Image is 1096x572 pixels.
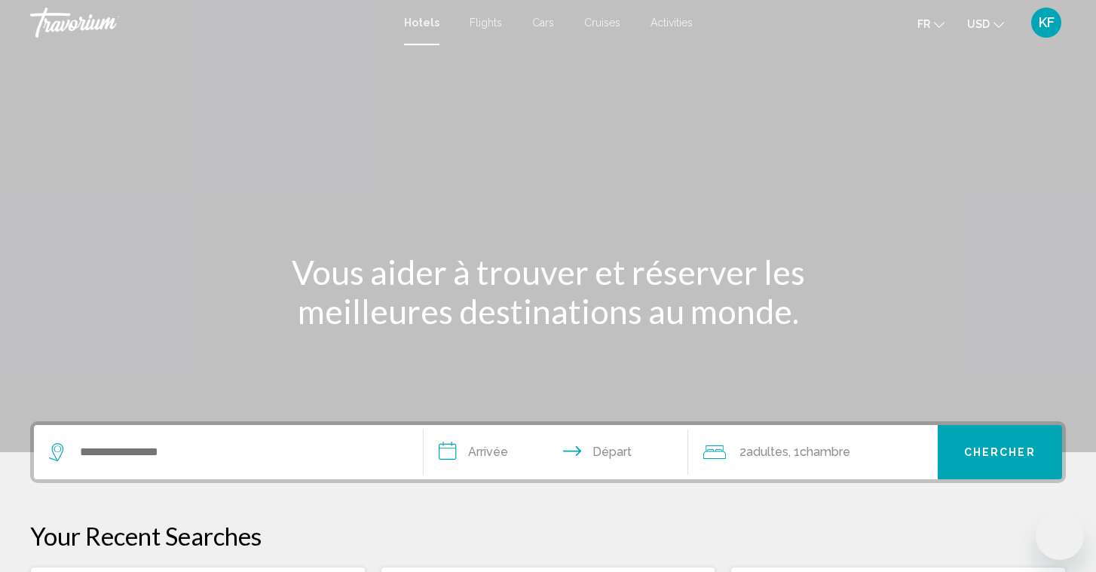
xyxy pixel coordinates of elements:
span: Chambre [800,445,850,459]
span: fr [917,18,930,30]
a: Cars [532,17,554,29]
span: USD [967,18,990,30]
a: Travorium [30,8,389,38]
div: Search widget [34,425,1062,479]
a: Cruises [584,17,620,29]
span: Adultes [746,445,788,459]
a: Flights [470,17,502,29]
button: Change language [917,13,944,35]
h1: Vous aider à trouver et réserver les meilleures destinations au monde. [265,252,831,331]
button: User Menu [1027,7,1066,38]
p: Your Recent Searches [30,521,1066,551]
a: Hotels [404,17,439,29]
span: 2 [739,442,788,463]
iframe: Bouton de lancement de la fenêtre de messagerie [1036,512,1084,560]
button: Change currency [967,13,1004,35]
span: , 1 [788,442,850,463]
span: KF [1039,15,1055,30]
button: Check in and out dates [424,425,688,479]
a: Activities [651,17,693,29]
button: Chercher [938,425,1063,479]
button: Travelers: 2 adults, 0 children [688,425,938,479]
span: Chercher [964,447,1036,459]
